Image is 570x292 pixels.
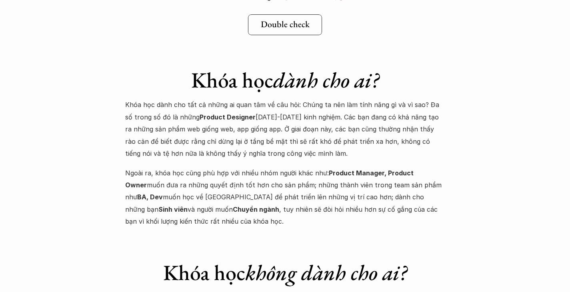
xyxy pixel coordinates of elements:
p: Ngoài ra, khóa học cũng phù hợp với nhiều nhóm người khác như: muốn đưa ra những quyết định tốt h... [125,167,445,228]
h1: Khóa học [125,260,445,286]
strong: Chuyển ngành [233,205,279,213]
strong: Product Manager, Product Owner [125,169,415,189]
strong: BA, Dev [137,193,163,201]
a: Double check [248,14,322,35]
h5: Double check [261,19,310,30]
em: dành cho ai? [273,66,379,94]
strong: Sinh viên [158,205,188,213]
h1: Khóa học [125,67,445,93]
strong: Product Designer [200,113,256,121]
p: Khóa học dành cho tất cả những ai quan tâm về câu hỏi: Chúng ta nên làm tính năng gì và vì sao? Đ... [125,99,445,159]
em: không dành cho ai? [245,258,407,286]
